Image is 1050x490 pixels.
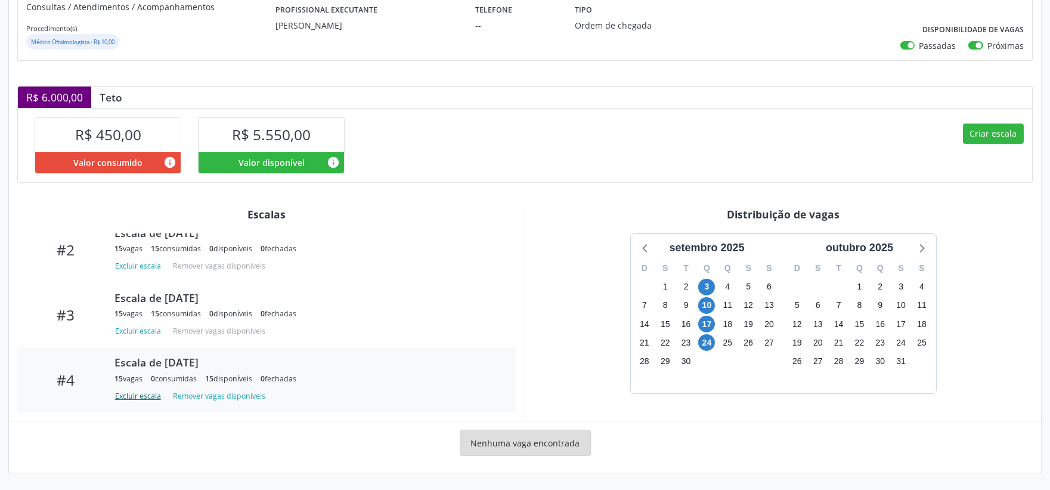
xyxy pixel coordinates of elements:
div: consumidas [151,309,201,319]
div: setembro 2025 [664,240,749,256]
div: vagas [114,244,143,254]
div: fechadas [261,374,296,384]
span: quarta-feira, 24 de setembro de 2025 [698,334,715,351]
span: 15 [205,374,213,384]
div: vagas [114,309,143,319]
span: terça-feira, 14 de outubro de 2025 [831,316,847,332]
label: Telefone [475,1,512,19]
div: Escala de [DATE] [114,356,500,369]
div: Escala de [DATE] [114,226,500,239]
span: quarta-feira, 22 de outubro de 2025 [851,334,868,351]
span: sábado, 20 de setembro de 2025 [761,316,778,332]
div: S [759,259,780,278]
span: R$ 450,00 [75,125,141,144]
span: domingo, 12 de outubro de 2025 [789,316,806,332]
div: disponíveis [205,374,252,384]
span: terça-feira, 7 de outubro de 2025 [831,297,847,314]
div: T [676,259,696,278]
label: Passadas [919,39,956,52]
span: segunda-feira, 20 de outubro de 2025 [810,334,826,351]
span: segunda-feira, 15 de setembro de 2025 [657,316,674,332]
div: D [634,259,655,278]
div: R$ 6.000,00 [18,87,91,108]
p: Consultas / Atendimentos / Acompanhamentos [26,1,275,13]
span: domingo, 28 de setembro de 2025 [636,353,653,369]
div: S [655,259,676,278]
span: segunda-feira, 27 de outubro de 2025 [810,353,826,369]
span: sexta-feira, 26 de setembro de 2025 [740,334,757,351]
span: terça-feira, 16 de setembro de 2025 [678,316,695,332]
span: terça-feira, 9 de setembro de 2025 [678,297,695,314]
span: terça-feira, 28 de outubro de 2025 [831,353,847,369]
span: sexta-feira, 31 de outubro de 2025 [893,353,909,369]
label: Disponibilidade de vagas [922,21,1024,39]
span: sexta-feira, 19 de setembro de 2025 [740,316,757,332]
span: sábado, 11 de outubro de 2025 [913,297,930,314]
span: sexta-feira, 24 de outubro de 2025 [893,334,909,351]
button: Criar escala [963,124,1024,144]
i: Valor disponível para agendamentos feitos para este serviço [327,156,340,169]
span: quinta-feira, 30 de outubro de 2025 [872,353,888,369]
span: Valor consumido [73,156,143,169]
button: Excluir escala [114,258,166,274]
span: terça-feira, 2 de setembro de 2025 [678,279,695,295]
span: sexta-feira, 10 de outubro de 2025 [893,297,909,314]
span: quarta-feira, 17 de setembro de 2025 [698,316,715,332]
span: quinta-feira, 23 de outubro de 2025 [872,334,888,351]
span: quarta-feira, 15 de outubro de 2025 [851,316,868,332]
span: quinta-feira, 25 de setembro de 2025 [719,334,736,351]
span: sábado, 4 de outubro de 2025 [913,279,930,295]
div: consumidas [151,244,201,254]
div: Teto [91,91,131,104]
div: S [807,259,828,278]
span: 0 [261,374,265,384]
span: sexta-feira, 3 de outubro de 2025 [893,279,909,295]
span: quinta-feira, 9 de outubro de 2025 [872,297,888,314]
div: disponíveis [209,244,252,254]
span: 0 [261,309,265,319]
span: sábado, 25 de outubro de 2025 [913,334,930,351]
span: domingo, 19 de outubro de 2025 [789,334,806,351]
span: terça-feira, 23 de setembro de 2025 [678,334,695,351]
span: 15 [151,244,159,254]
span: segunda-feira, 1 de setembro de 2025 [657,279,674,295]
span: domingo, 26 de outubro de 2025 [789,353,806,369]
span: segunda-feira, 13 de outubro de 2025 [810,316,826,332]
div: #4 [26,371,106,389]
label: Tipo [575,1,592,19]
span: quinta-feira, 18 de setembro de 2025 [719,316,736,332]
span: 15 [151,309,159,319]
div: Nenhuma vaga encontrada [460,430,591,456]
div: fechadas [261,244,296,254]
span: quinta-feira, 2 de outubro de 2025 [872,279,888,295]
span: domingo, 7 de setembro de 2025 [636,297,653,314]
span: sábado, 27 de setembro de 2025 [761,334,778,351]
span: segunda-feira, 22 de setembro de 2025 [657,334,674,351]
div: disponíveis [209,309,252,319]
span: quarta-feira, 29 de outubro de 2025 [851,353,868,369]
span: segunda-feira, 29 de setembro de 2025 [657,353,674,369]
small: Procedimento(s) [26,24,77,33]
span: quinta-feira, 4 de setembro de 2025 [719,279,736,295]
div: Ordem de chegada [575,19,708,32]
span: domingo, 21 de setembro de 2025 [636,334,653,351]
div: fechadas [261,309,296,319]
span: quarta-feira, 3 de setembro de 2025 [698,279,715,295]
div: S [738,259,759,278]
button: Remover vagas disponíveis [168,388,270,404]
span: segunda-feira, 8 de setembro de 2025 [657,297,674,314]
div: [PERSON_NAME] [275,19,459,32]
span: quinta-feira, 16 de outubro de 2025 [872,316,888,332]
div: T [828,259,849,278]
span: terça-feira, 30 de setembro de 2025 [678,353,695,369]
span: segunda-feira, 6 de outubro de 2025 [810,297,826,314]
div: outubro 2025 [821,240,898,256]
div: vagas [114,374,143,384]
span: domingo, 5 de outubro de 2025 [789,297,806,314]
label: Próximas [987,39,1024,52]
div: #2 [26,241,106,258]
button: Excluir escala [114,388,166,404]
span: Valor disponível [239,156,305,169]
span: sábado, 18 de outubro de 2025 [913,316,930,332]
span: 15 [114,374,123,384]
